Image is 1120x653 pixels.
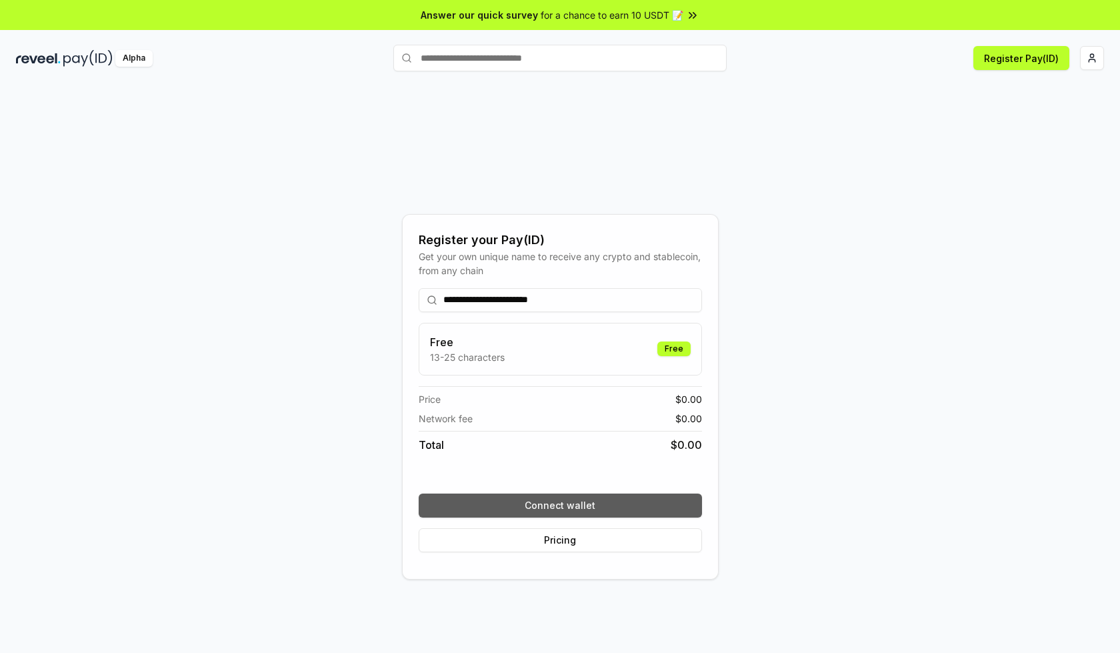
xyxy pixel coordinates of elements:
span: Total [419,437,444,453]
span: for a chance to earn 10 USDT 📝 [541,8,683,22]
span: Price [419,392,441,406]
span: $ 0.00 [675,412,702,426]
img: pay_id [63,50,113,67]
div: Free [657,342,691,356]
button: Connect wallet [419,494,702,518]
div: Get your own unique name to receive any crypto and stablecoin, from any chain [419,249,702,277]
div: Register your Pay(ID) [419,231,702,249]
button: Pricing [419,528,702,552]
span: $ 0.00 [675,392,702,406]
div: Alpha [115,50,153,67]
span: Answer our quick survey [421,8,538,22]
button: Register Pay(ID) [973,46,1069,70]
img: reveel_dark [16,50,61,67]
span: $ 0.00 [671,437,702,453]
span: Network fee [419,412,473,426]
h3: Free [430,334,505,350]
p: 13-25 characters [430,350,505,364]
